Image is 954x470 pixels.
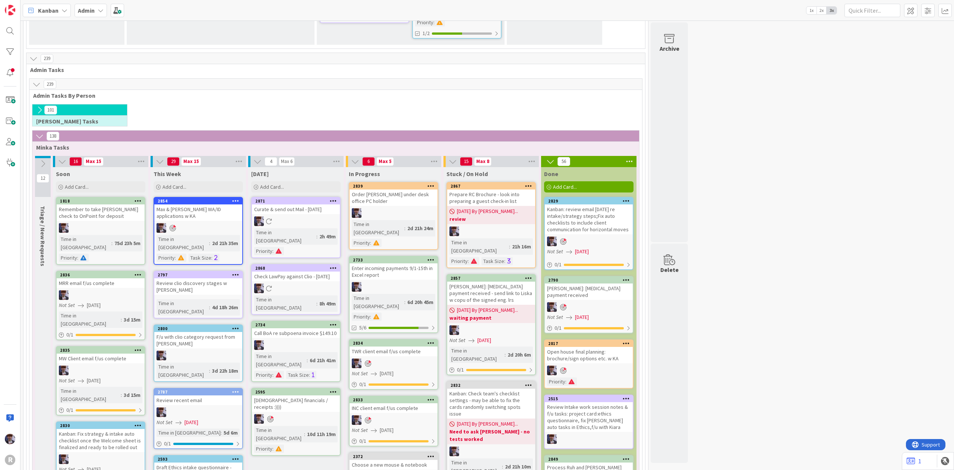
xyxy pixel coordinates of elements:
[545,277,633,283] div: 2790
[5,5,15,15] img: Visit kanbanzone.com
[451,276,535,281] div: 2857
[254,295,316,312] div: Time in [GEOGRAPHIC_DATA]
[816,7,827,14] span: 2x
[350,460,437,470] div: Choose a new mouse & notebook
[57,278,145,288] div: MRR email f/us complete
[349,182,438,250] a: 2839Order [PERSON_NAME] under desk office PC holderMLTime in [GEOGRAPHIC_DATA]:2d 21h 24mPriority:
[449,325,459,335] img: ML
[548,396,633,401] div: 2515
[304,430,305,438] span: :
[57,366,145,375] div: ML
[251,321,341,382] a: 2734Call BoA re subpoena invoice $149.10MLTime in [GEOGRAPHIC_DATA]:6d 21h 41mPriority:Task Size:
[154,204,242,221] div: Max & [PERSON_NAME] WA/ID applications w KA
[575,313,589,321] span: [DATE]
[57,198,145,221] div: 1818Remember to take [PERSON_NAME] check to OnPoint for deposit
[252,322,340,338] div: 2734Call BoA re subpoena invoice $149.10
[446,274,536,375] a: 2857[PERSON_NAME]: [MEDICAL_DATA] payment received - send link to Liska w copu of the signed eng....
[350,453,437,470] div: 2372Choose a new mouse & notebook
[56,271,145,340] a: 2836MRR email f/us completeMLNot Set[DATE]Time in [GEOGRAPHIC_DATA]:3d 15m0/1
[154,271,243,319] a: 2797Review clio discovery stages w [PERSON_NAME]Time in [GEOGRAPHIC_DATA]:4d 18h 26m
[154,325,242,348] div: 2800F/u with clio category request from [PERSON_NAME]
[308,356,338,364] div: 6d 21h 41m
[349,339,438,390] a: 2834TWR client email f/us completeMLNot Set[DATE]0/1
[157,351,166,360] img: ML
[157,235,209,251] div: Time in [GEOGRAPHIC_DATA]
[252,272,340,281] div: Check LawPay against Clio - [DATE]
[221,429,222,437] span: :
[158,389,242,395] div: 2787
[350,208,437,218] div: ML
[827,7,837,14] span: 3x
[252,389,340,412] div: 2595[DEMOGRAPHIC_DATA] financials / receipts :))))
[447,189,535,206] div: Prepare RC Brochure - look into preparing a guest check-in list
[254,283,264,293] img: ML
[57,272,145,288] div: 2836MRR email f/us complete
[350,403,437,413] div: INC client email f/us complete
[447,389,535,419] div: Kanban: Check team's checklist settings - may be able to fix the cards randomly switching spots i...
[449,337,465,344] i: Not Set
[59,290,69,300] img: ML
[547,248,563,255] i: Not Set
[370,239,371,247] span: :
[447,226,535,236] div: ML
[350,257,437,280] div: 2733Enter incoming payments 9/1-15th in Excel report
[251,197,341,258] a: 2871Curate & send out Mail - [DATE]MLTime in [GEOGRAPHIC_DATA]:2h 49mPriority:
[254,445,272,453] div: Priority
[57,422,145,452] div: 2830Kanban: Fix strategy & intake auto checklist once the Welcome sheet is finalized and ready to...
[111,239,113,247] span: :
[415,18,433,26] div: Priority
[449,347,505,363] div: Time in [GEOGRAPHIC_DATA]
[353,184,437,189] div: 2839
[154,395,242,405] div: Review recent email
[350,436,437,446] div: 0/1
[272,371,274,379] span: :
[154,389,242,405] div: 2787Review recent email
[350,415,437,425] div: ML
[164,440,171,448] span: 0 / 1
[57,347,145,363] div: 2835MW Client email f/us complete
[113,239,142,247] div: 75d 23h 5m
[350,347,437,356] div: TWR client email f/us complete
[252,340,340,350] div: ML
[209,239,210,247] span: :
[844,4,900,17] input: Quick Filter...
[254,247,272,255] div: Priority
[353,257,437,263] div: 2733
[510,242,533,251] div: 21h 16m
[370,313,371,321] span: :
[907,457,921,466] a: 1
[210,367,240,375] div: 3d 22h 18m
[545,395,633,402] div: 2515
[158,326,242,331] div: 2800
[350,183,437,189] div: 2839
[545,198,633,234] div: 2829Kanban: review email [DATE] re intake/strategy steps;Fix auto checklists to include client co...
[154,332,242,348] div: F/u with clio category request from [PERSON_NAME]
[555,261,562,269] span: 0 / 1
[184,419,198,426] span: [DATE]
[255,198,340,204] div: 2871
[447,446,535,456] div: ML
[457,207,518,215] span: [DATE] By [PERSON_NAME]...
[553,184,577,190] span: Add Card...
[121,316,122,324] span: :
[309,371,310,379] span: :
[57,272,145,278] div: 2836
[352,220,404,236] div: Time in [GEOGRAPHIC_DATA]
[154,198,242,221] div: 2854Max & [PERSON_NAME] WA/ID applications w KA
[404,224,405,232] span: :
[305,430,338,438] div: 10d 11h 19m
[59,223,69,233] img: ML
[359,324,366,332] span: 5/6
[65,184,89,190] span: Add Card...
[318,300,338,308] div: 8h 49m
[154,351,242,360] div: ML
[286,371,309,379] div: Task Size
[350,380,437,389] div: 0/1
[316,232,318,241] span: :
[545,204,633,234] div: Kanban: review email [DATE] re intake/strategy steps;Fix auto checklists to include client commun...
[122,391,142,399] div: 3d 15m
[404,298,405,306] span: :
[16,1,34,10] span: Support
[352,415,361,425] img: ML
[353,341,437,346] div: 2834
